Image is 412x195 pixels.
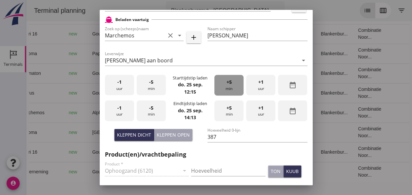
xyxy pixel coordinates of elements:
[173,100,207,107] div: Eindtijdstip laden
[326,103,367,122] td: Combinatie Noor...
[371,7,379,14] i: filter_list
[157,131,190,138] div: Kleppen open
[82,169,87,174] i: directions_boat
[284,165,301,177] button: kuub
[138,122,174,142] td: 994
[137,100,166,121] div: min
[154,129,192,141] button: Kleppen open
[82,150,87,154] i: directions_boat
[138,24,174,44] td: 1298
[151,111,156,115] small: m3
[105,150,307,159] h2: Product(en)/vrachtbepaling
[271,168,281,175] div: ton
[184,114,196,120] strong: 14:13
[206,142,240,162] td: Ontzilt oph.zan...
[115,17,149,23] h2: Beladen vaartuig
[37,44,61,63] td: new
[214,100,244,121] div: min
[246,7,254,14] i: arrow_drop_down
[286,168,299,175] div: kuub
[138,162,174,182] td: 1231
[110,110,114,115] i: directions_boat
[206,162,240,182] td: Ontzilt oph.zan...
[178,81,202,88] strong: do. 25 sep.
[82,32,87,36] i: directions_boat
[214,75,244,96] div: min
[326,162,367,182] td: Combinatie Noor...
[66,168,121,175] div: Gouda
[151,72,156,76] small: m3
[138,44,174,63] td: 994
[240,83,289,103] td: 18
[95,51,99,56] i: directions_boat
[240,103,289,122] td: 18
[289,81,297,89] i: date_range
[206,24,240,44] td: Ontzilt oph.zan...
[326,142,367,162] td: Combinatie Noor...
[206,122,240,142] td: Filling sand
[326,24,367,44] td: Combinatie Noor...
[289,44,327,63] td: Blankenbur...
[37,103,61,122] td: new
[37,63,61,83] td: new
[246,100,275,121] div: uur
[289,63,327,83] td: Blankenbur...
[173,75,207,81] div: Starttijdstip laden
[207,132,307,142] input: Hoeveelheid 0-lijn
[117,104,122,112] span: -1
[289,83,327,103] td: Blankenbur...
[226,104,232,112] span: +5
[149,104,153,112] span: -5
[114,129,154,141] button: Kleppen dicht
[66,149,121,156] div: Gouda
[138,142,174,162] td: 1298
[37,24,61,44] td: new
[66,90,121,97] div: Gouda
[240,63,289,83] td: 18
[37,162,61,182] td: new
[105,57,173,63] div: [PERSON_NAME] aan boord
[246,75,275,96] div: uur
[153,32,159,36] small: m3
[300,56,307,64] i: arrow_drop_down
[66,129,121,136] div: [GEOGRAPHIC_DATA]
[153,150,159,154] small: m3
[240,162,289,182] td: 18
[105,30,165,41] input: Zoek op (scheeps)naam
[258,78,264,86] span: +1
[326,83,367,103] td: Combinatie Noor...
[105,100,134,121] div: uur
[289,142,327,162] td: Blankenbur...
[153,170,159,174] small: m3
[178,107,202,114] strong: do. 25 sep.
[353,7,361,14] i: calendar_view_week
[337,7,345,14] i: list
[37,122,61,142] td: new
[184,89,196,95] strong: 12:15
[326,44,367,63] td: Combinatie Noor...
[206,63,240,83] td: Ontzilt oph.zan...
[37,83,61,103] td: new
[117,78,122,86] span: -1
[289,103,327,122] td: Blankenbur...
[116,130,121,135] i: directions_boat
[66,70,121,77] div: Gouda
[190,33,198,41] i: add
[240,122,289,142] td: 18
[176,32,184,39] i: arrow_drop_down
[268,165,284,177] button: ton
[138,103,174,122] td: 387
[326,122,367,142] td: Combinatie Noor...
[145,7,243,14] div: Blankenburgput - [GEOGRAPHIC_DATA]
[258,104,264,112] span: +1
[240,142,289,162] td: 18
[137,75,166,96] div: min
[66,109,121,116] div: Alphen aan den Rijn
[105,75,134,96] div: uur
[206,44,240,63] td: Filling sand
[326,63,367,83] td: Combinatie Noor...
[66,31,121,37] div: Gouda
[226,78,232,86] span: +5
[289,24,327,44] td: Blankenbur...
[3,6,65,15] div: Terminal planning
